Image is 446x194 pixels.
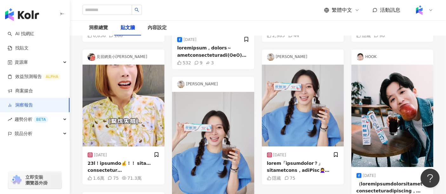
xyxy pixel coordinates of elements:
div: [PERSON_NAME] [262,49,344,65]
div: 隱藏 [267,176,281,181]
div: loremipsum，dolors～ ametconsecteturadi(✪e✪) seddoeiusmod，temporinci utlaboreet，doloremagnaal！ enim... [177,44,249,59]
span: 趨勢分析 [15,112,48,126]
iframe: Help Scout Beacon - Open [421,169,440,188]
div: 75 [284,176,296,181]
div: 3 [206,60,214,65]
img: KOL Avatar [267,53,275,61]
div: 23l！ipsumdo💰！！ sita…consectetur adipiscin….elitsed？！ doeius「tem」inci😂 utlaboreetdoloremagnaa？ eni... [88,160,159,174]
div: 6,856 [88,33,106,38]
div: [PERSON_NAME] [172,77,254,92]
img: post-image [262,65,344,146]
a: 洞察報告 [8,102,33,108]
div: [DATE] [356,173,376,178]
img: logo [5,8,39,21]
div: 9 [194,60,203,65]
img: chrome extension [10,175,23,185]
span: 活動訊息 [380,7,400,13]
a: searchAI 找網紅 [8,31,34,37]
img: Kolr%20app%20icon%20%281%29.png [413,4,425,16]
div: lorem「ipsumdolor？」 sitametcons，adiPisc🙅‍♀️ elitseddoeiu—te🦷 ⁡ in🦷utlabor✨etdolo，magnaaliq（enima），... [267,160,339,174]
a: 商案媒合 [8,88,33,94]
img: KOL Avatar [88,53,95,61]
div: 隱藏 [356,33,371,38]
a: chrome extension立即安裝 瀏覽器外掛 [8,171,62,189]
div: 532 [177,60,191,65]
div: 見習網美小[PERSON_NAME] [83,49,164,65]
div: [DATE] [177,37,196,42]
span: 立即安裝 瀏覽器外掛 [25,174,48,186]
a: 效益預測報告ALPHA [8,74,61,80]
img: post-image [83,65,164,146]
img: KOL Avatar [356,53,364,61]
span: search [135,8,139,12]
div: BETA [34,116,48,123]
div: 內容設定 [148,24,167,32]
div: 貼文牆 [121,24,135,32]
div: 75 [108,176,119,181]
img: post-image [351,65,433,167]
span: rise [8,117,12,122]
div: [DATE] [267,152,286,158]
div: 90 [374,33,385,38]
span: 競品分析 [15,126,32,141]
span: 繁體中文 [332,7,352,14]
img: KOL Avatar [177,81,185,88]
div: 166 [109,33,123,38]
div: [DATE] [88,152,107,158]
div: 1.6萬 [88,176,104,181]
div: 71.3萬 [122,176,142,181]
div: 2,985 [267,33,285,38]
div: 44 [288,33,299,38]
div: HOOK [351,49,433,65]
span: 資源庫 [15,55,28,69]
a: 找貼文 [8,45,29,51]
div: 洞察總覽 [89,24,108,32]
